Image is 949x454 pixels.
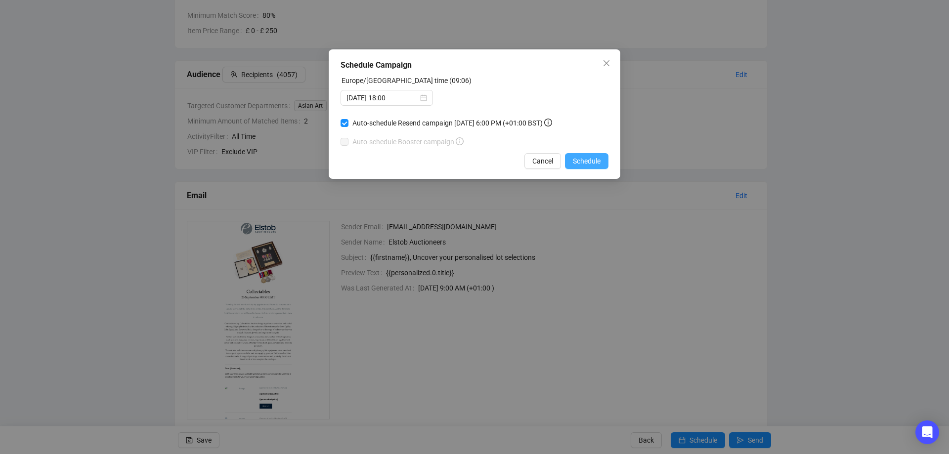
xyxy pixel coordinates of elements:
label: Europe/London time (09:06) [342,77,472,84]
span: Schedule [573,156,601,166]
span: Auto-schedule Resend campaign [DATE] 6:00 PM (+01:00 BST) [348,118,556,128]
button: Cancel [524,153,561,169]
span: close [603,59,610,67]
span: info-circle [456,137,464,145]
span: Auto-schedule Booster campaign [348,136,468,147]
input: Select date [346,92,418,103]
button: Close [599,55,614,71]
div: Open Intercom Messenger [915,420,939,444]
div: Schedule Campaign [341,59,608,71]
span: Cancel [532,156,553,166]
button: Schedule [565,153,608,169]
span: info-circle [544,119,552,126]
